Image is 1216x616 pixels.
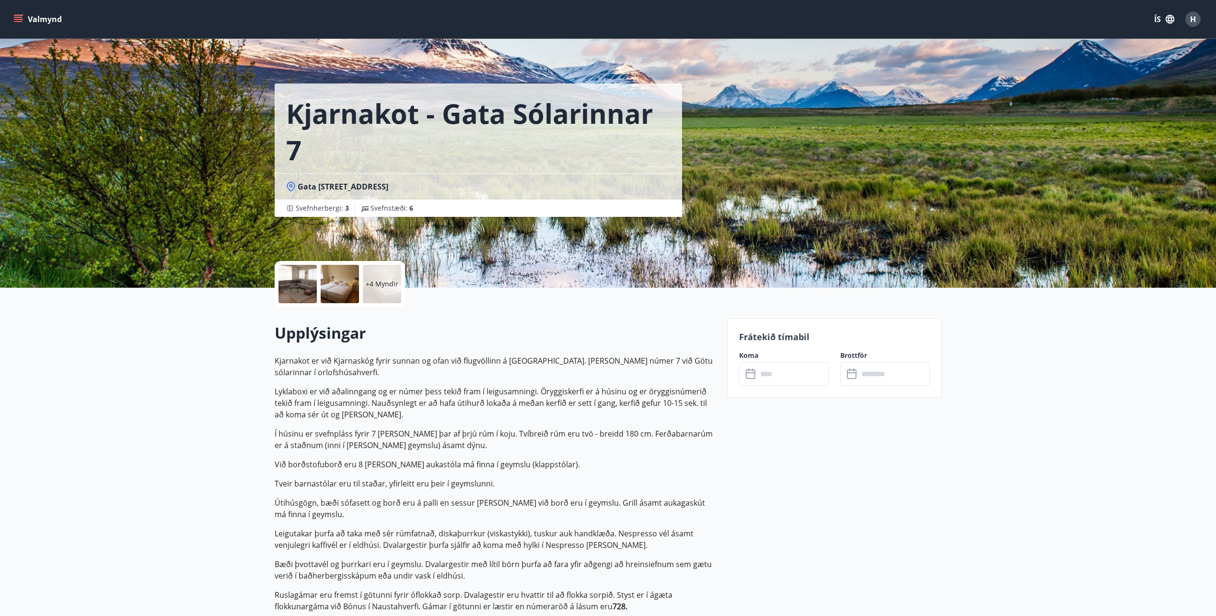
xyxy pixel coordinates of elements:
[275,355,716,378] p: Kjarnakot er við Kjarnaskóg fyrir sunnan og ofan við flugvöllinn á [GEOGRAPHIC_DATA]. [PERSON_NAM...
[840,351,930,360] label: Brottför
[296,203,349,213] span: Svefnherbergi :
[371,203,413,213] span: Svefnstæði :
[275,558,716,581] p: Bæði þvottavél og þurrkari eru í geymslu. Dvalargestir með lítil börn þurfa að fara yfir aðgengi ...
[275,589,716,612] p: Ruslagámar eru fremst í götunni fyrir óflokkað sorp. Dvalagestir eru hvattir til að flokka sorpið...
[1181,8,1204,31] button: H
[275,459,716,470] p: Við borðstofuborð eru 8 [PERSON_NAME] aukastóla má finna í geymslu (klappstólar).
[739,351,829,360] label: Koma
[298,181,388,192] span: Gata [STREET_ADDRESS]
[12,11,66,28] button: menu
[739,331,930,343] p: Frátekið tímabil
[286,95,671,168] h1: Kjarnakot - Gata sólarinnar 7
[1190,14,1196,24] span: H
[275,497,716,520] p: Útihúsgögn, bæði sófasett og borð eru á palli en sessur [PERSON_NAME] við borð eru í geymslu. Gri...
[275,386,716,420] p: Lyklaboxi er við aðalinngang og er númer þess tekið fram í leigusamningi. Öryggiskerfi er á húsin...
[345,203,349,213] span: 3
[1149,11,1180,28] button: ÍS
[366,279,398,289] p: +4 Myndir
[409,203,413,213] span: 6
[275,322,716,344] h2: Upplýsingar
[275,428,716,451] p: Í húsinu er svefnpláss fyrir 7 [PERSON_NAME] þar af þrjú rúm í koju. Tvíbreið rúm eru tvö - breid...
[275,528,716,551] p: Leigutakar þurfa að taka með sér rúmfatnað, diskaþurrkur (viskastykki), tuskur auk handklæða. Nes...
[613,601,627,612] strong: 728.
[275,478,716,489] p: Tveir barnastólar eru til staðar, yfirleitt eru þeir í geymslunni.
